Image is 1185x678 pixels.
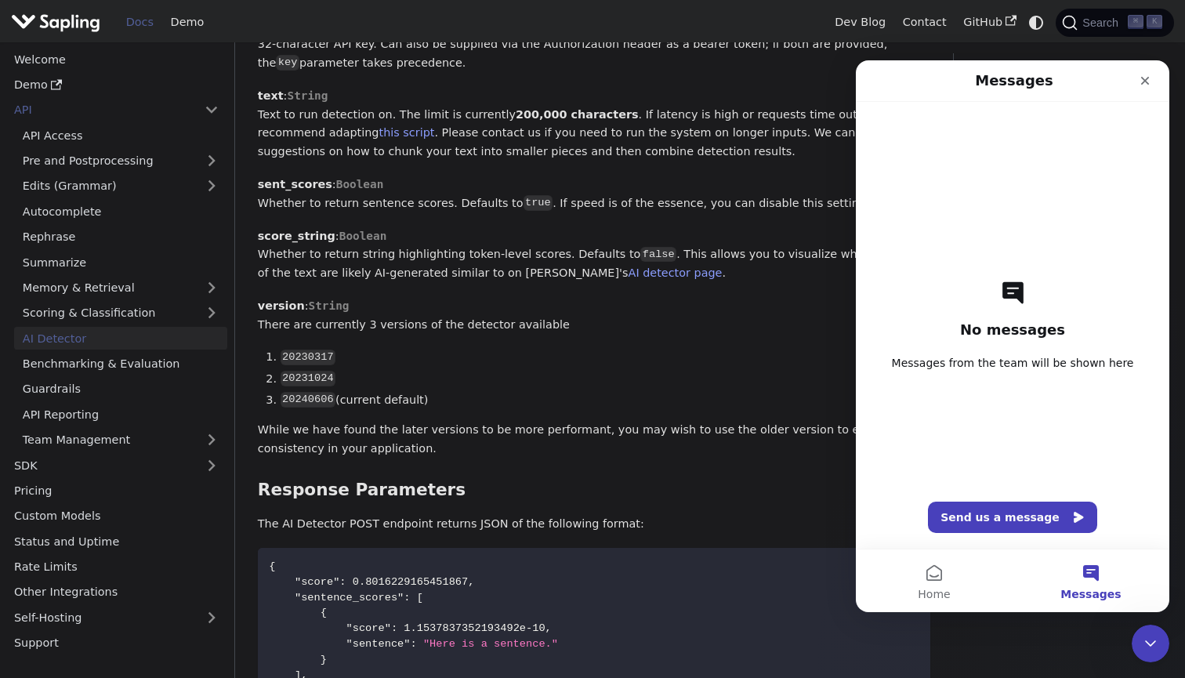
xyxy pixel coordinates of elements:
span: { [321,607,327,618]
span: , [545,622,552,634]
iframe: Intercom live chat [1132,625,1169,662]
a: AI Detector [14,327,227,350]
span: "Here is a sentence." [423,638,558,650]
li: (current default) [281,391,931,410]
p: : Whether to return sentence scores. Defaults to . If speed is of the essence, you can disable th... [258,176,931,213]
a: API Access [14,124,227,147]
code: key [276,55,299,71]
span: 1.1537837352193492e-10 [404,622,545,634]
strong: text [258,89,284,102]
strong: version [258,299,305,312]
a: Support [5,632,227,654]
span: "score" [295,576,339,588]
a: Scoring & Classification [14,302,227,324]
span: "score" [346,622,391,634]
a: Team Management [14,429,227,451]
span: : [339,576,346,588]
span: [ [417,592,423,604]
a: Welcome [5,48,227,71]
a: API Reporting [14,403,227,426]
span: "sentence_scores" [295,592,404,604]
a: Demo [162,10,212,34]
button: Collapse sidebar category 'API' [196,99,227,121]
a: Sapling.ai [11,11,106,34]
a: Memory & Retrieval [14,277,227,299]
kbd: ⌘ [1128,15,1143,29]
span: : [391,622,397,634]
code: 20240606 [281,392,335,408]
button: Expand sidebar category 'SDK' [196,454,227,477]
span: Boolean [336,178,384,190]
span: 0.8016229165451867 [353,576,469,588]
a: Other Integrations [5,581,227,604]
strong: score_string [258,230,335,242]
code: true [524,195,553,211]
p: : There are currently 3 versions of the detector available [258,297,931,335]
strong: 200,000 characters [516,108,639,121]
span: Boolean [339,230,387,242]
a: Edits (Grammar) [14,175,227,198]
span: String [287,89,328,102]
a: Rate Limits [5,556,227,578]
h3: Response Parameters [258,480,931,501]
a: Status and Uptime [5,530,227,553]
a: Dev Blog [826,10,893,34]
a: this script [379,126,435,139]
a: Benchmarking & Evaluation [14,353,227,375]
a: AI detector page [629,266,723,279]
p: The AI Detector POST endpoint returns JSON of the following format: [258,515,931,534]
strong: sent_scores [258,178,332,190]
p: : 32-character API key. Can also be supplied via the Authorization header as a bearer token; if b... [258,17,931,73]
a: Autocomplete [14,200,227,223]
a: Rephrase [14,226,227,248]
code: 20231024 [281,371,335,386]
span: "sentence" [346,638,411,650]
span: : [410,638,416,650]
span: { [269,560,275,572]
a: Docs [118,10,162,34]
p: : Whether to return string highlighting token-level scores. Defaults to . This allows you to visu... [258,227,931,283]
a: Custom Models [5,505,227,528]
a: GitHub [955,10,1024,34]
img: Sapling.ai [11,11,100,34]
p: While we have found the later versions to be more performant, you may wish to use the older versi... [258,421,931,459]
a: Demo [5,74,227,96]
code: 20230317 [281,350,335,365]
span: Search [1078,16,1128,29]
a: API [5,99,196,121]
a: SDK [5,454,196,477]
kbd: K [1147,15,1162,29]
a: Guardrails [14,378,227,401]
button: Switch between dark and light mode (currently system mode) [1025,11,1048,34]
span: String [309,299,350,312]
a: Self-Hosting [5,606,227,629]
button: Search (Command+K) [1056,9,1173,37]
span: : [404,592,410,604]
a: Summarize [14,251,227,274]
a: Pricing [5,480,227,502]
code: false [640,247,676,263]
span: } [321,654,327,665]
a: Pre and Postprocessing [14,150,227,172]
iframe: Intercom live chat [856,60,1169,612]
p: : Text to run detection on. The limit is currently . If latency is high or requests time out, we ... [258,87,931,161]
a: Contact [894,10,955,34]
span: , [468,576,474,588]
